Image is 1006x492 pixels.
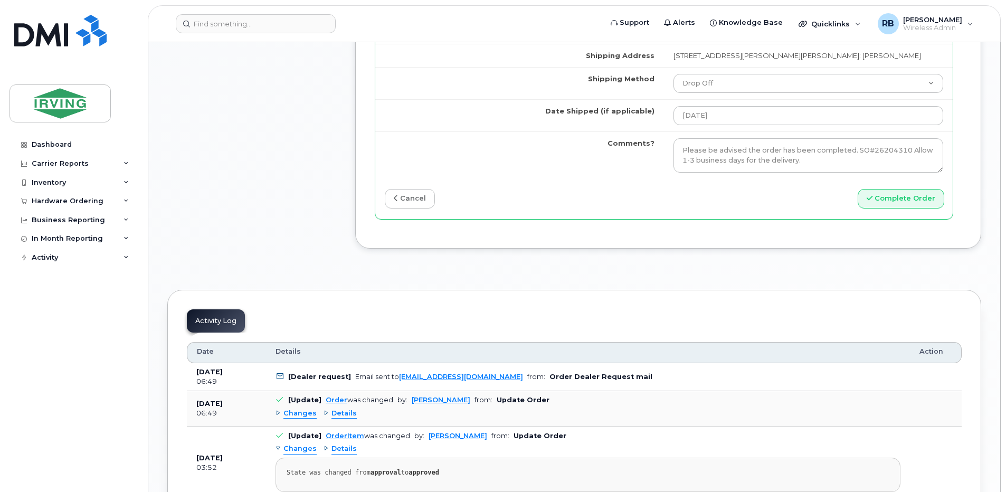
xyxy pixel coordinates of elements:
div: was changed [326,396,393,404]
span: by: [414,432,424,440]
strong: approved [409,469,439,476]
a: Knowledge Base [703,12,790,33]
span: RB [882,17,894,30]
a: Order [326,396,347,404]
label: Comments? [608,138,654,148]
a: Support [603,12,657,33]
span: by: [397,396,407,404]
label: Shipping Address [586,51,654,61]
span: Details [331,444,357,454]
span: Knowledge Base [719,17,783,28]
b: [DATE] [196,454,223,462]
a: [PERSON_NAME] [429,432,487,440]
b: [Dealer request] [288,373,351,381]
div: 06:49 [196,409,257,418]
b: [DATE] [196,368,223,376]
div: Email sent to [355,373,523,381]
a: [EMAIL_ADDRESS][DOMAIN_NAME] [399,373,523,381]
b: [DATE] [196,400,223,408]
span: Quicklinks [811,20,850,28]
button: Complete Order [858,189,944,209]
b: Update Order [497,396,549,404]
td: [STREET_ADDRESS][PERSON_NAME][PERSON_NAME]: [PERSON_NAME] [664,44,953,67]
label: Shipping Method [588,74,654,84]
span: Details [276,347,301,356]
b: Update Order [514,432,566,440]
span: from: [491,432,509,440]
div: Quicklinks [791,13,868,34]
b: Order Dealer Request mail [549,373,652,381]
span: from: [474,396,492,404]
span: Details [331,409,357,419]
span: Date [197,347,214,356]
div: 06:49 [196,377,257,386]
span: Changes [283,409,317,419]
span: Support [620,17,649,28]
div: was changed [326,432,410,440]
div: Roberts, Brad [870,13,981,34]
a: Alerts [657,12,703,33]
a: cancel [385,189,435,209]
span: from: [527,373,545,381]
span: Alerts [673,17,695,28]
div: State was changed from to [287,469,889,477]
b: [Update] [288,396,321,404]
div: 03:52 [196,463,257,472]
b: [Update] [288,432,321,440]
span: Changes [283,444,317,454]
a: [PERSON_NAME] [412,396,470,404]
label: Date Shipped (if applicable) [545,106,654,116]
th: Action [910,342,962,363]
span: [PERSON_NAME] [903,15,962,24]
input: Find something... [176,14,336,33]
strong: approval [371,469,401,476]
a: OrderItem [326,432,364,440]
span: Wireless Admin [903,24,962,32]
